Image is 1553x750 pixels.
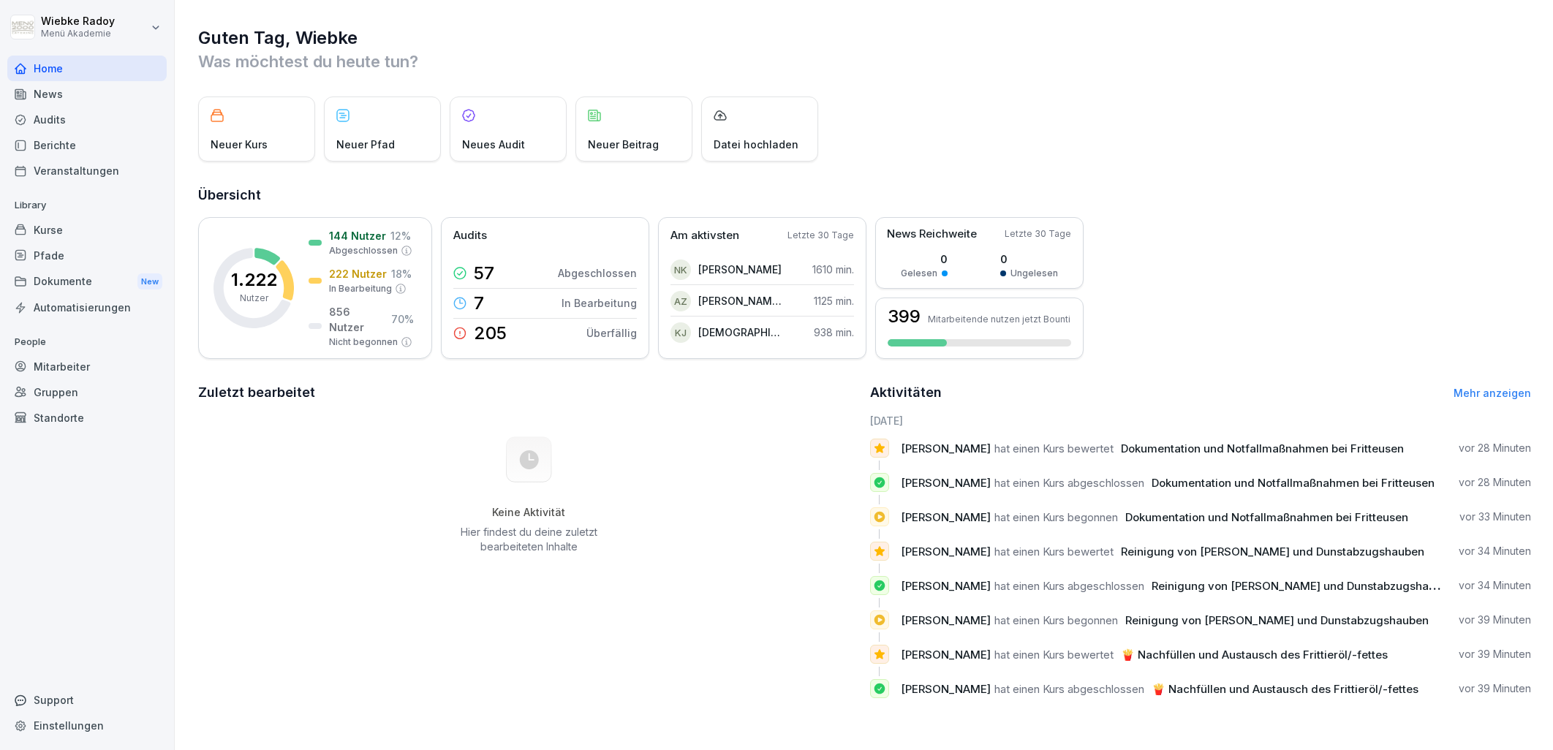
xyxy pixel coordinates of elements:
[1121,545,1424,558] span: Reinigung von [PERSON_NAME] und Dunstabzugshauben
[901,682,991,696] span: [PERSON_NAME]
[329,266,387,281] p: 222 Nutzer
[390,228,411,243] p: 12 %
[994,613,1118,627] span: hat einen Kurs begonnen
[1459,475,1531,490] p: vor 28 Minuten
[7,295,167,320] div: Automatisierungen
[901,579,991,593] span: [PERSON_NAME]
[812,262,854,277] p: 1610 min.
[7,330,167,354] p: People
[901,648,991,662] span: [PERSON_NAME]
[1459,647,1531,662] p: vor 39 Minuten
[455,525,602,554] p: Hier findest du deine zuletzt bearbeiteten Inhalte
[137,273,162,290] div: New
[698,293,782,308] p: [PERSON_NAME] Zsarta
[7,405,167,431] a: Standorte
[7,268,167,295] a: DokumenteNew
[1152,476,1435,490] span: Dokumentation und Notfallmaßnahmen bei Fritteusen
[1459,613,1531,627] p: vor 39 Minuten
[329,336,398,349] p: Nicht begonnen
[455,506,602,519] h5: Keine Aktivität
[1459,578,1531,593] p: vor 34 Minuten
[41,15,115,28] p: Wiebke Radoy
[231,271,277,289] p: 1.222
[41,29,115,39] p: Menü Akademie
[7,107,167,132] a: Audits
[329,304,387,335] p: 856 Nutzer
[198,26,1531,50] h1: Guten Tag, Wiebke
[1000,251,1058,267] p: 0
[391,266,412,281] p: 18 %
[670,291,691,311] div: AZ
[670,227,739,244] p: Am aktivsten
[586,325,637,341] p: Überfällig
[888,308,921,325] h3: 399
[994,510,1118,524] span: hat einen Kurs begonnen
[901,510,991,524] span: [PERSON_NAME]
[1010,267,1058,280] p: Ungelesen
[7,687,167,713] div: Support
[994,442,1114,455] span: hat einen Kurs bewertet
[1152,682,1418,696] span: 🍟 Nachfüllen und Austausch des Frittieröl/-fettes
[1454,387,1531,399] a: Mehr anzeigen
[198,382,860,403] h2: Zuletzt bearbeitet
[870,413,1532,428] h6: [DATE]
[211,137,268,152] p: Neuer Kurs
[7,354,167,379] a: Mitarbeiter
[329,282,392,295] p: In Bearbeitung
[698,325,782,340] p: [DEMOGRAPHIC_DATA][PERSON_NAME]
[7,243,167,268] a: Pfade
[558,265,637,281] p: Abgeschlossen
[7,158,167,183] a: Veranstaltungen
[1459,510,1531,524] p: vor 33 Minuten
[1121,648,1388,662] span: 🍟 Nachfüllen und Austausch des Frittieröl/-fettes
[7,379,167,405] a: Gruppen
[994,579,1144,593] span: hat einen Kurs abgeschlossen
[7,81,167,107] a: News
[1459,441,1531,455] p: vor 28 Minuten
[901,545,991,558] span: [PERSON_NAME]
[714,137,798,152] p: Datei hochladen
[7,132,167,158] a: Berichte
[329,244,398,257] p: Abgeschlossen
[901,251,948,267] p: 0
[198,185,1531,205] h2: Übersicht
[698,262,782,277] p: [PERSON_NAME]
[1125,613,1429,627] span: Reinigung von [PERSON_NAME] und Dunstabzugshauben
[887,226,977,243] p: News Reichweite
[901,613,991,627] span: [PERSON_NAME]
[994,476,1144,490] span: hat einen Kurs abgeschlossen
[1152,579,1455,593] span: Reinigung von [PERSON_NAME] und Dunstabzugshauben
[7,217,167,243] a: Kurse
[928,314,1070,325] p: Mitarbeitende nutzen jetzt Bounti
[814,325,854,340] p: 938 min.
[462,137,525,152] p: Neues Audit
[901,442,991,455] span: [PERSON_NAME]
[474,265,494,282] p: 57
[901,267,937,280] p: Gelesen
[994,682,1144,696] span: hat einen Kurs abgeschlossen
[1459,544,1531,558] p: vor 34 Minuten
[7,713,167,738] div: Einstellungen
[7,194,167,217] p: Library
[391,311,414,327] p: 70 %
[901,476,991,490] span: [PERSON_NAME]
[670,322,691,343] div: KJ
[588,137,659,152] p: Neuer Beitrag
[562,295,637,311] p: In Bearbeitung
[474,295,484,312] p: 7
[329,228,386,243] p: 144 Nutzer
[1125,510,1408,524] span: Dokumentation und Notfallmaßnahmen bei Fritteusen
[453,227,487,244] p: Audits
[1005,227,1071,240] p: Letzte 30 Tage
[198,50,1531,73] p: Was möchtest du heute tun?
[7,268,167,295] div: Dokumente
[7,56,167,81] a: Home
